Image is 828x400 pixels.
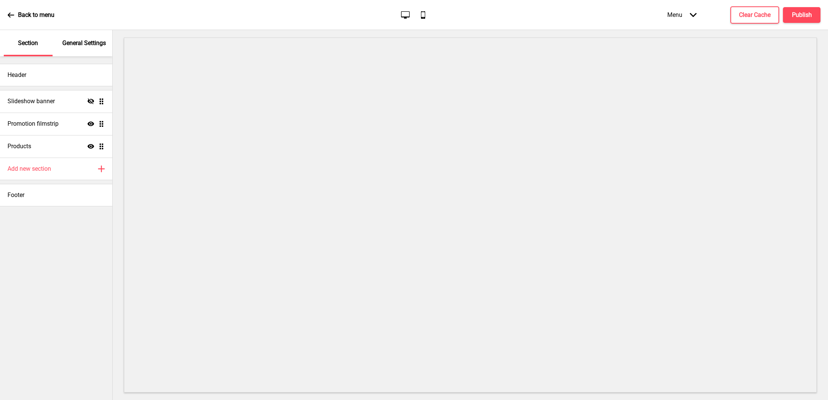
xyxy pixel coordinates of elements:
p: Section [18,39,38,47]
button: Publish [783,7,820,23]
h4: Footer [8,191,24,199]
h4: Products [8,142,31,150]
h4: Promotion filmstrip [8,120,59,128]
div: Menu [660,4,704,26]
p: General Settings [62,39,106,47]
a: Back to menu [8,5,54,25]
button: Clear Cache [730,6,779,24]
p: Back to menu [18,11,54,19]
h4: Slideshow banner [8,97,55,105]
h4: Add new section [8,165,51,173]
h4: Publish [792,11,812,19]
h4: Clear Cache [739,11,771,19]
h4: Header [8,71,26,79]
